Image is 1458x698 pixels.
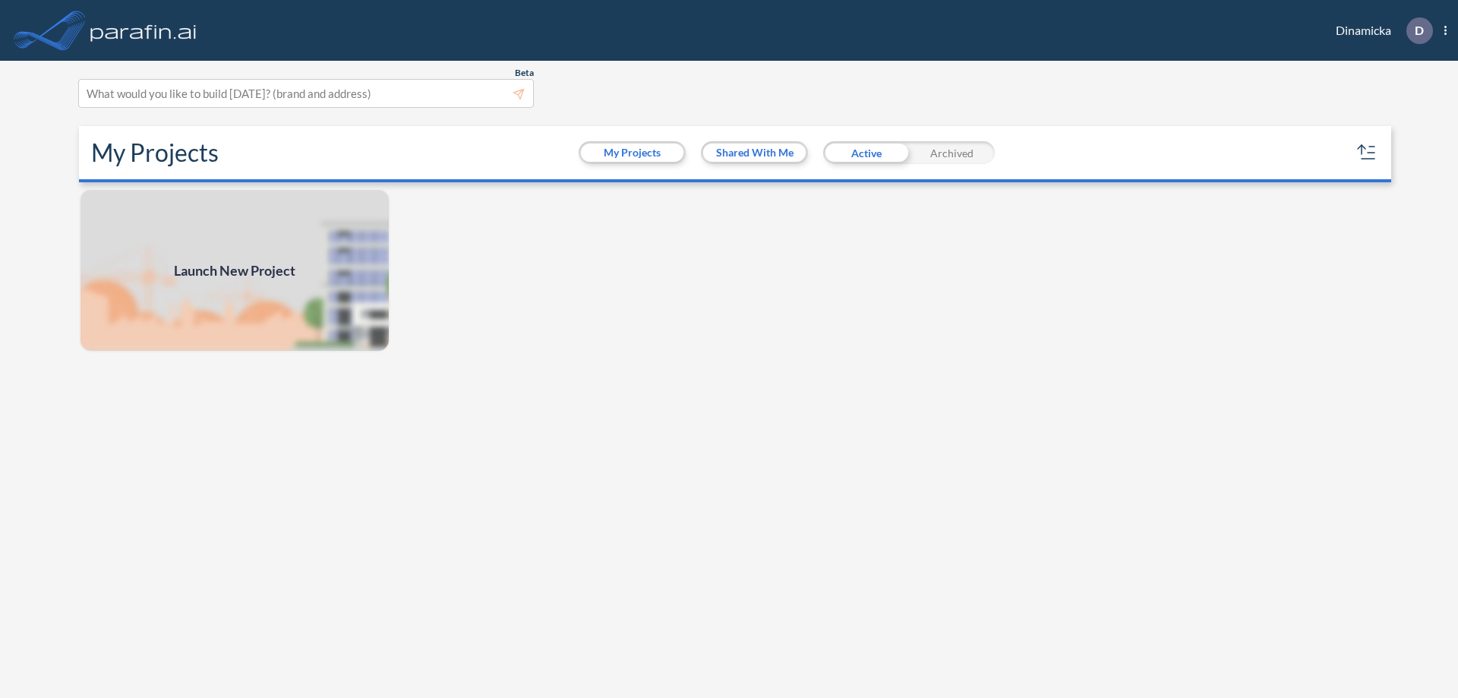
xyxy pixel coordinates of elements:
[823,141,909,164] div: Active
[1415,24,1424,37] p: D
[79,188,390,352] img: add
[703,144,806,162] button: Shared With Me
[91,138,219,167] h2: My Projects
[909,141,995,164] div: Archived
[174,261,295,281] span: Launch New Project
[1313,17,1447,44] div: Dinamicka
[79,188,390,352] a: Launch New Project
[515,67,534,79] span: Beta
[87,15,200,46] img: logo
[1355,141,1379,165] button: sort
[581,144,683,162] button: My Projects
